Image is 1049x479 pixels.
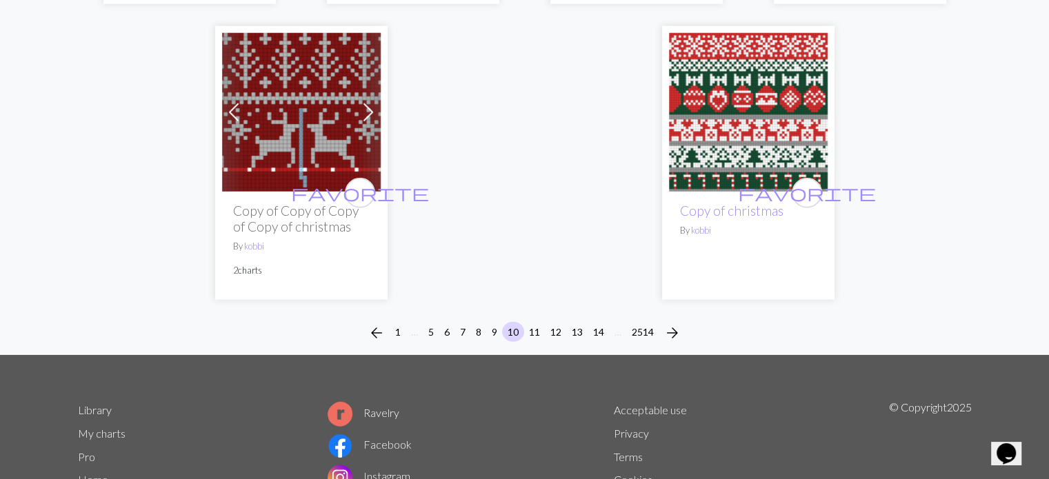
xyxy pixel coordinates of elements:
a: Pro [78,450,95,463]
button: 7 [454,322,471,342]
button: 9 [486,322,503,342]
span: favorite [738,182,876,203]
a: Library [78,403,112,416]
p: By [233,240,370,253]
p: By [680,224,817,237]
button: 6 [439,322,455,342]
img: Ravelry logo [328,402,352,427]
button: Previous [363,322,390,344]
nav: Page navigation [363,322,686,344]
span: arrow_forward [664,323,681,343]
a: Facebook [328,438,412,451]
i: Next [664,325,681,341]
button: 10 [502,322,524,342]
a: My charts [78,427,126,440]
i: Previous [368,325,385,341]
button: 1 [390,322,406,342]
p: 2 charts [233,264,370,277]
span: favorite [291,182,429,203]
a: kobbi [244,241,264,252]
iframe: chat widget [991,424,1035,465]
h2: Copy of Copy of Copy of Copy of christmas [233,203,370,234]
a: Terms [614,450,643,463]
button: 2514 [626,322,659,342]
button: 12 [545,322,567,342]
button: Next [659,322,686,344]
i: favourite [291,179,429,207]
button: 11 [523,322,546,342]
button: favourite [345,178,375,208]
button: favourite [792,178,822,208]
a: Ravelry [328,406,399,419]
button: 8 [470,322,487,342]
img: reindeer [222,33,381,192]
a: Privacy [614,427,649,440]
img: Facebook logo [328,434,352,458]
a: kobbi [691,225,711,236]
button: 13 [566,322,588,342]
a: christmas [669,104,828,117]
span: arrow_back [368,323,385,343]
img: christmas [669,33,828,192]
button: 5 [423,322,439,342]
a: reindeer [222,104,381,117]
a: Acceptable use [614,403,687,416]
a: Copy of christmas [680,203,783,218]
button: 14 [588,322,610,342]
i: favourite [738,179,876,207]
